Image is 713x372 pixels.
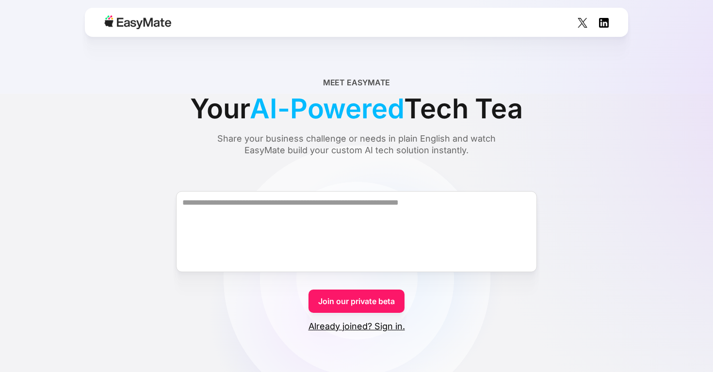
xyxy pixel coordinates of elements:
img: Social Icon [578,18,587,28]
div: Share your business challenge or needs in plain English and watch EasyMate build your custom AI t... [199,133,514,156]
form: Form [23,174,690,332]
div: Meet EasyMate [323,77,390,88]
span: Tech Tea [404,88,522,129]
a: Join our private beta [308,290,405,313]
span: AI-Powered [250,88,404,129]
div: Your [190,88,523,129]
a: Already joined? Sign in. [308,321,405,332]
img: Social Icon [599,18,609,28]
img: Easymate logo [104,16,171,29]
